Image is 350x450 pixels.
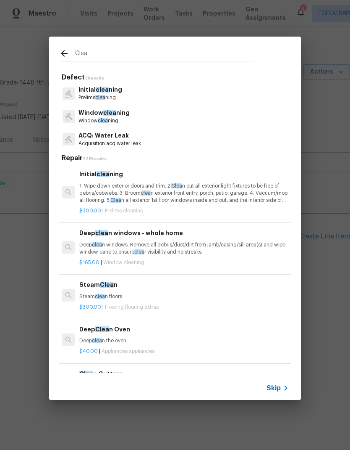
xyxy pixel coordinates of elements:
[62,154,291,163] h5: Repair
[79,337,287,344] p: Deep n the oven.
[78,131,141,140] p: ACQ: Water Leak
[95,230,108,236] span: clea
[78,109,130,117] p: Window ning
[92,338,102,343] span: clea
[79,371,93,377] span: Clea
[105,208,144,213] span: Prelims cleaning
[97,171,110,177] span: clea
[78,117,130,124] p: Window ning
[134,249,144,254] span: clea
[79,348,287,355] p: |
[103,110,116,116] span: clea
[95,294,105,299] span: clea
[100,282,114,288] span: Clea
[95,326,109,332] span: Clea
[79,325,287,334] h6: Deep n Oven
[79,241,287,256] p: Deep n windows. Remove all debris/dust/dirt from jamb/casing/sill area(s) and wipe window pane to...
[110,198,121,203] span: Clea
[79,293,287,300] p: Steam n floors
[79,260,99,265] span: $165.00
[79,228,287,238] h6: Deep n windows - whole home
[79,183,287,204] p: 1. Wipe down exterior doors and trim. 2. n out all exterior light fixtures to be free of debris/c...
[79,280,287,289] h6: Steam n
[79,369,287,379] h6: n Gutters
[79,349,98,354] span: $40.00
[79,208,101,213] span: $300.00
[105,304,159,310] span: Flooring flooring extras
[79,259,287,266] p: |
[78,85,122,94] p: Initial ning
[102,349,154,354] span: Appliances appliances
[79,207,287,214] p: |
[141,191,151,196] span: clea
[85,76,104,80] span: 3 Results
[83,157,107,161] span: 221 Results
[79,304,287,311] p: |
[79,169,287,179] h6: Initial ning
[75,48,253,61] input: Search issues or repairs
[62,73,291,82] h5: Defect
[78,140,141,147] p: Acquisition acq water leak
[78,94,122,101] p: Prelims ning
[266,384,281,392] span: Skip
[103,260,144,265] span: Window cleaning
[96,87,109,93] span: clea
[95,95,105,100] span: clea
[79,304,101,310] span: $300.00
[98,118,108,123] span: clea
[92,242,102,247] span: clea
[171,183,182,188] span: Clea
